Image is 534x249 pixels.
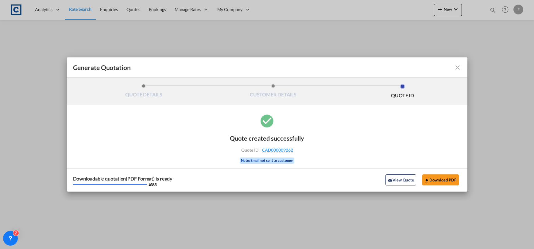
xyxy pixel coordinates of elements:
md-icon: icon-checkbox-marked-circle [259,113,275,128]
md-icon: icon-download [424,178,429,183]
span: Generate Quotation [73,64,131,72]
div: Downloadable quotation(PDF Format) is ready [73,176,173,181]
md-icon: icon-close fg-AAA8AD cursor m-0 [454,64,461,71]
div: Quote created successfully [230,134,304,142]
li: QUOTE ID [338,84,467,100]
div: 100 % [148,183,157,186]
div: Quote ID : [231,147,303,153]
div: Note: Email not sent to customer [240,158,295,164]
button: icon-eyeView Quote [385,174,416,185]
span: CAD000009262 [262,147,293,153]
li: CUSTOMER DETAILS [208,84,338,100]
li: QUOTE DETAILS [79,84,209,100]
button: Download PDF [422,174,459,185]
md-icon: icon-eye [388,178,393,183]
md-dialog: Generate QuotationQUOTE ... [67,57,467,192]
